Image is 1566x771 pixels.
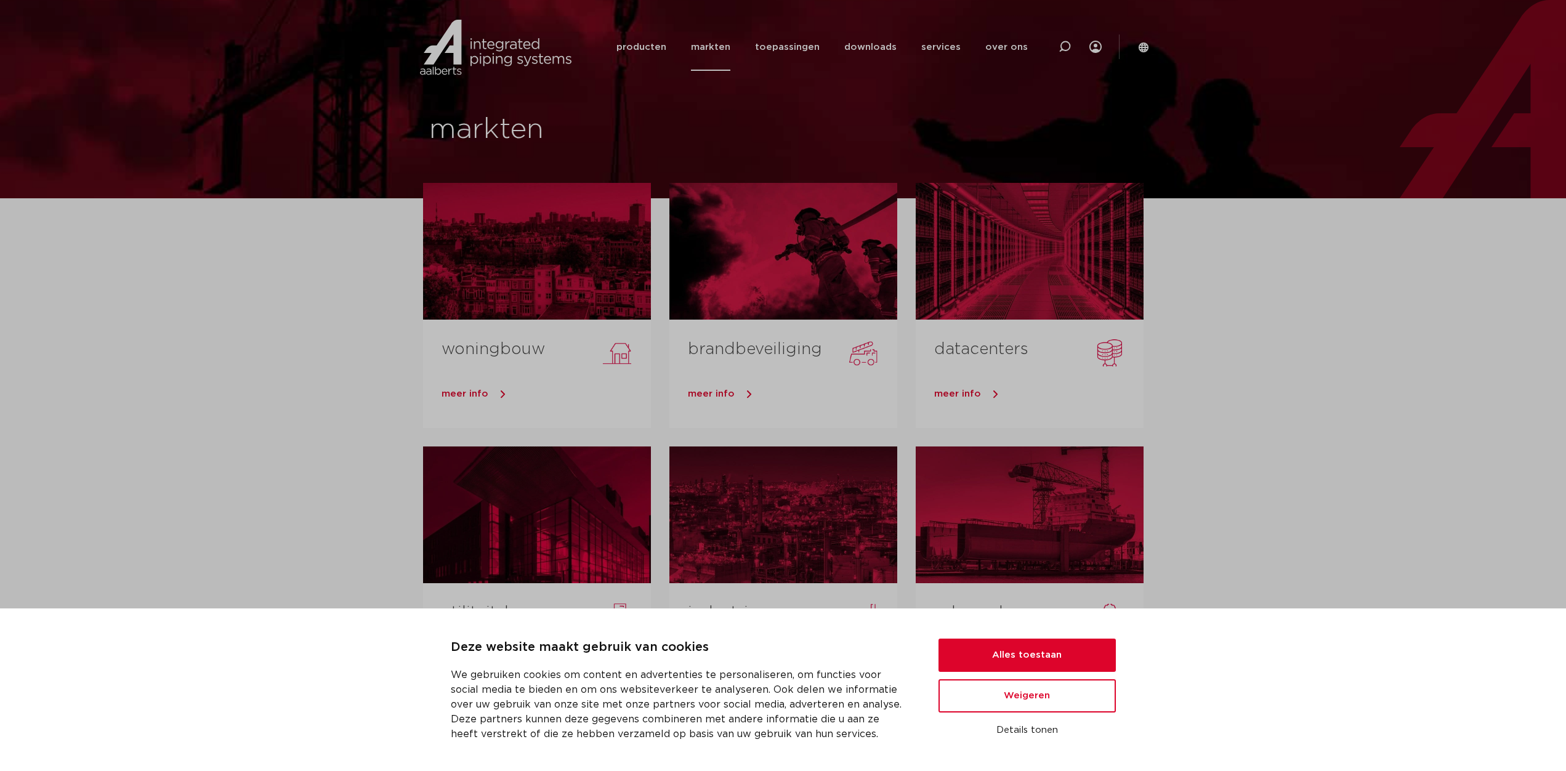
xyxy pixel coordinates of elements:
[451,668,909,741] p: We gebruiken cookies om content en advertenties te personaliseren, om functies voor social media ...
[688,389,735,398] span: meer info
[451,638,909,658] p: Deze website maakt gebruik van cookies
[688,341,822,357] a: brandbeveiliging
[442,605,549,621] a: utiliteitsbouw
[688,385,897,403] a: meer info
[429,110,777,150] h1: markten
[934,341,1028,357] a: datacenters
[688,605,757,621] a: industrie
[442,385,651,403] a: meer info
[985,23,1028,71] a: over ons
[442,389,488,398] span: meer info
[938,679,1116,712] button: Weigeren
[934,605,1044,621] a: scheepsbouw
[442,341,545,357] a: woningbouw
[938,639,1116,672] button: Alles toestaan
[938,720,1116,741] button: Details tonen
[616,23,1028,71] nav: Menu
[921,23,961,71] a: services
[844,23,897,71] a: downloads
[934,389,981,398] span: meer info
[755,23,820,71] a: toepassingen
[691,23,730,71] a: markten
[934,385,1144,403] a: meer info
[616,23,666,71] a: producten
